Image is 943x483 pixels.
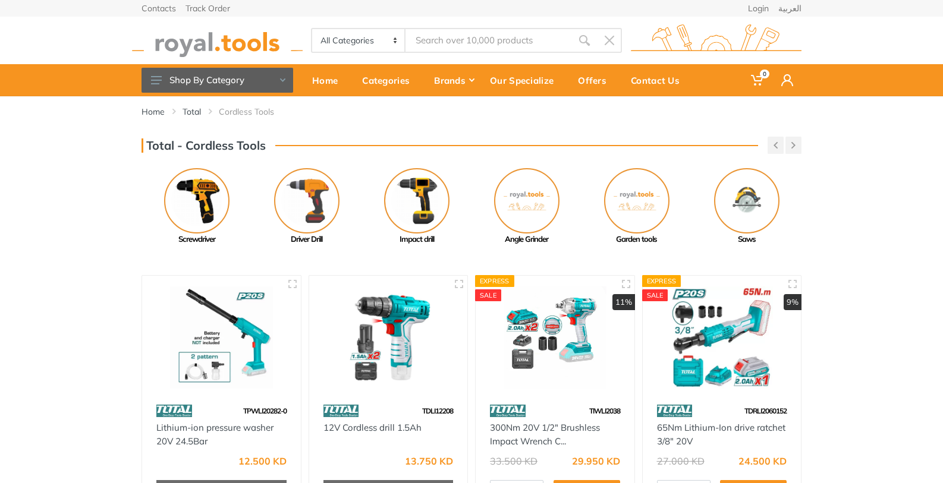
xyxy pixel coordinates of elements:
span: TDLI12208 [422,406,453,415]
div: Saws [691,233,801,245]
button: Shop By Category [142,68,293,93]
img: royal.tools Logo [132,24,303,57]
div: 9% [784,294,801,311]
a: العربية [778,4,801,12]
div: 33.500 KD [490,456,537,466]
div: 29.950 KD [572,456,620,466]
img: 86.webp [490,400,526,421]
img: 86.webp [323,400,359,421]
div: 12.500 KD [238,456,287,466]
img: Royal - Driver Drill [274,168,340,233]
img: Royal - Saws [714,168,779,233]
a: Total [183,106,201,118]
img: Royal Tools - 65Nm Lithium-Ion drive ratchet 3/8 [653,286,791,389]
span: TIWLI2038 [589,406,620,415]
a: Cordless Tools [219,106,274,118]
a: 0 [743,64,773,96]
span: TPWLI20282-0 [243,406,287,415]
a: 12V Cordless drill 1.5Ah [323,422,422,433]
img: No Image [494,168,559,233]
input: Site search [406,28,572,53]
nav: breadcrumb [142,106,801,118]
img: 86.webp [657,400,693,421]
div: Categories [354,68,426,93]
a: Track Order [186,4,230,12]
div: Home [304,68,354,93]
span: TDRLI2060152 [744,406,787,415]
a: 300Nm 20V 1/2" Brushless Impact Wrench C... [490,422,600,447]
div: Screwdriver [142,233,252,245]
a: Home [142,106,165,118]
div: Offers [570,68,623,93]
img: Royal Tools - 300Nm 20V 1/2 [486,286,624,389]
select: Category [312,29,406,52]
span: 0 [760,70,769,78]
div: Express [642,275,681,287]
img: Royal Tools - 12V Cordless drill 1.5Ah [320,286,457,389]
div: 13.750 KD [405,456,453,466]
a: Impact drill [362,168,471,245]
a: Lithium-ion pressure washer 20V 24.5Bar [156,422,274,447]
h3: Total - Cordless Tools [142,138,266,153]
a: Contacts [142,4,176,12]
img: No Image [604,168,669,233]
div: Garden tools [581,233,691,245]
a: 65Nm Lithium-Ion drive ratchet 3/8" 20V [657,422,785,447]
div: SALE [475,289,501,301]
img: royal.tools Logo [631,24,801,57]
a: Contact Us [623,64,696,96]
div: 24.500 KD [738,456,787,466]
div: 11% [612,294,635,311]
a: Garden tools [581,168,691,245]
a: Saws [691,168,801,245]
a: Driver Drill [252,168,362,245]
img: Royal - Screwdriver [164,168,230,233]
div: Angle Grinder [471,233,581,245]
div: Impact drill [362,233,471,245]
img: Royal Tools - Lithium-ion pressure washer 20V 24.5Bar [153,286,290,389]
img: 86.webp [156,400,192,421]
img: Royal - Impact drill [384,168,450,233]
a: Screwdriver [142,168,252,245]
a: Angle Grinder [471,168,581,245]
div: Brands [426,68,482,93]
a: Login [748,4,769,12]
div: Contact Us [623,68,696,93]
div: SALE [642,289,668,301]
div: Our Specialize [482,68,570,93]
div: Driver Drill [252,233,362,245]
a: Our Specialize [482,64,570,96]
a: Categories [354,64,426,96]
a: Offers [570,64,623,96]
div: 27.000 KD [657,456,705,466]
div: Express [475,275,514,287]
a: Home [304,64,354,96]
